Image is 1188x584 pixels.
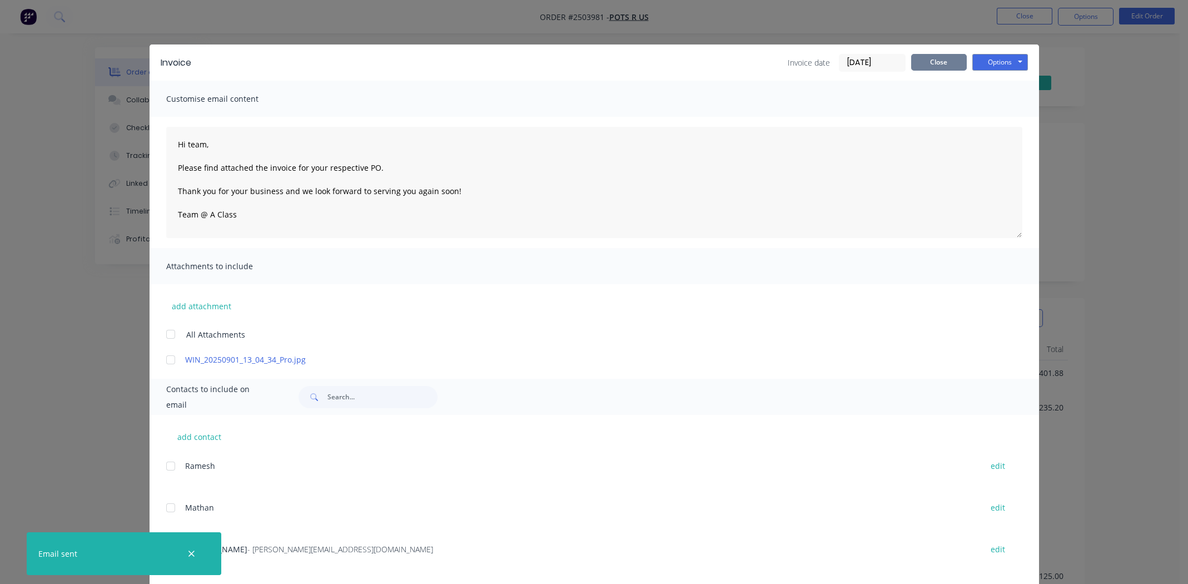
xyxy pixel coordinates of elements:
textarea: Hi team, Please find attached the invoice for your respective PO. Thank you for your business and... [166,127,1022,238]
span: All Attachments [186,329,245,340]
button: edit [984,500,1012,515]
a: WIN_20250901_13_04_34_Pro.jpg [185,354,971,365]
span: Customise email content [166,91,289,107]
button: Options [972,54,1028,71]
button: edit [984,458,1012,473]
div: Email sent [38,548,77,560]
span: Invoice date [788,57,830,68]
button: add attachment [166,298,237,314]
span: Attachments to include [166,259,289,274]
input: Search... [327,386,438,408]
span: - [PERSON_NAME][EMAIL_ADDRESS][DOMAIN_NAME] [247,544,433,555]
button: edit [984,542,1012,557]
button: Close [911,54,967,71]
span: Ramesh [185,461,215,471]
span: Contacts to include on email [166,382,271,413]
button: add contact [166,428,233,445]
div: Invoice [161,56,191,70]
span: Mathan [185,502,214,513]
